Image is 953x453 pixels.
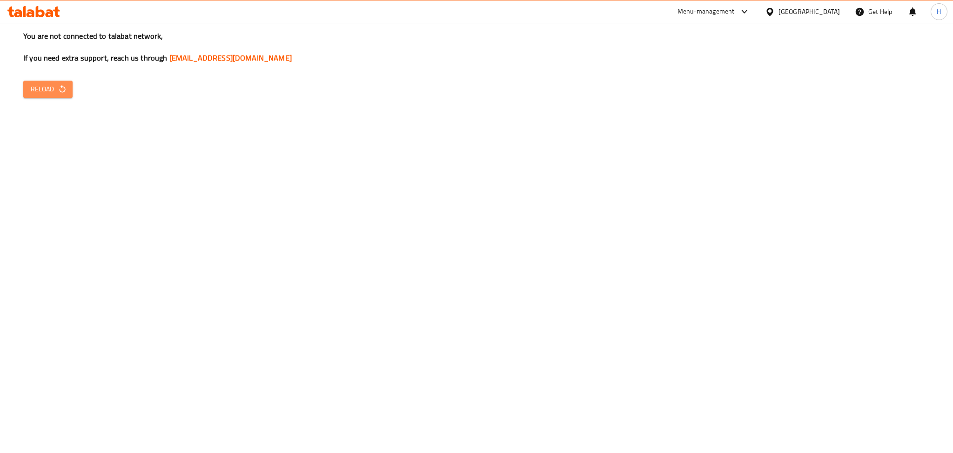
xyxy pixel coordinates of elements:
[678,6,735,17] div: Menu-management
[23,31,930,63] h3: You are not connected to talabat network, If you need extra support, reach us through
[937,7,941,17] span: H
[31,83,65,95] span: Reload
[779,7,840,17] div: [GEOGRAPHIC_DATA]
[23,81,73,98] button: Reload
[169,51,292,65] a: [EMAIL_ADDRESS][DOMAIN_NAME]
